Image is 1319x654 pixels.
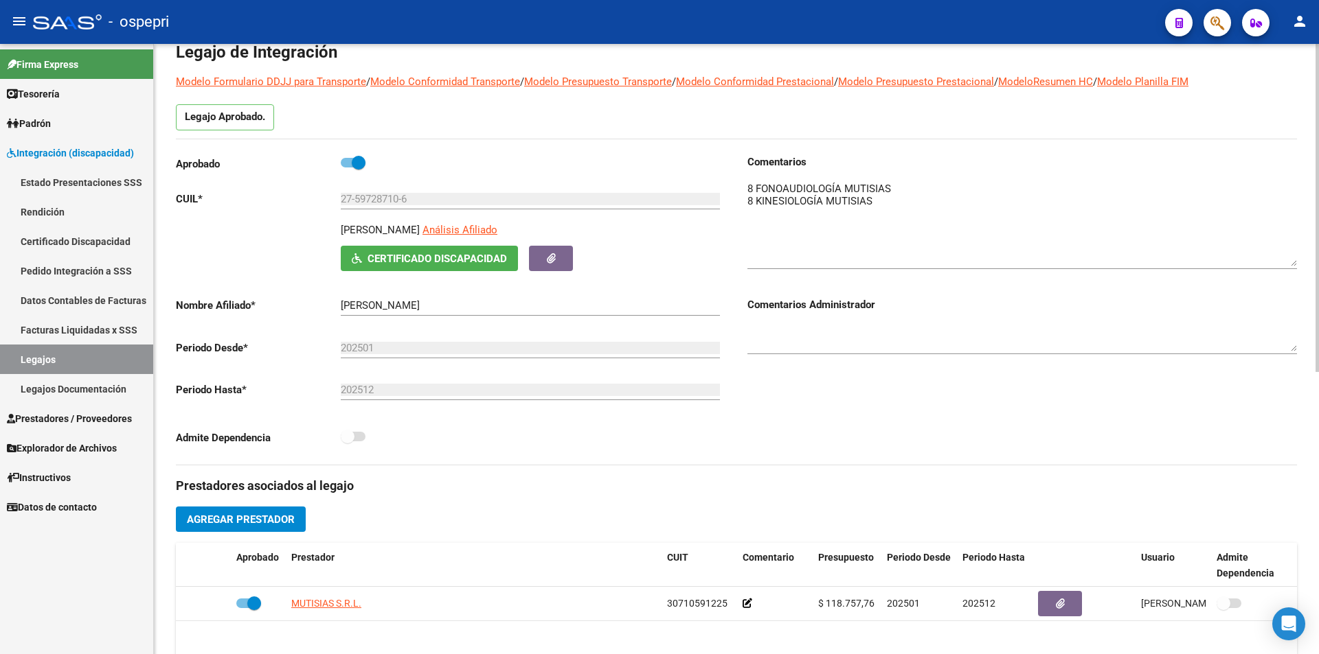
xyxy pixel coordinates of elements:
[962,598,995,609] span: 202512
[1136,543,1211,588] datatable-header-cell: Usuario
[422,224,497,236] span: Análisis Afiliado
[1272,607,1305,640] div: Open Intercom Messenger
[176,104,274,130] p: Legajo Aprobado.
[7,57,78,72] span: Firma Express
[176,382,341,397] p: Periodo Hasta
[176,476,1297,495] h3: Prestadores asociados al legajo
[887,552,951,563] span: Periodo Desde
[881,543,957,588] datatable-header-cell: Periodo Desde
[7,500,97,515] span: Datos de contacto
[676,75,834,88] a: Modelo Conformidad Prestacional
[176,41,1297,63] h1: Legajo de Integración
[1211,543,1287,588] datatable-header-cell: Admite Dependencia
[1141,552,1175,563] span: Usuario
[176,75,366,88] a: Modelo Formulario DDJJ para Transporte
[176,340,341,355] p: Periodo Desde
[1292,13,1308,30] mat-icon: person
[747,154,1297,170] h3: Comentarios
[176,298,341,313] p: Nombre Afiliado
[370,75,520,88] a: Modelo Conformidad Transporte
[7,470,71,485] span: Instructivos
[176,156,341,172] p: Aprobado
[818,598,875,609] span: $ 118.757,76
[11,13,27,30] mat-icon: menu
[7,411,132,426] span: Prestadores / Proveedores
[737,543,813,588] datatable-header-cell: Comentario
[1217,552,1274,579] span: Admite Dependencia
[998,75,1093,88] a: ModeloResumen HC
[341,222,420,237] p: [PERSON_NAME]
[368,253,507,265] span: Certificado Discapacidad
[286,543,662,588] datatable-header-cell: Prestador
[957,543,1033,588] datatable-header-cell: Periodo Hasta
[838,75,994,88] a: Modelo Presupuesto Prestacional
[187,513,295,526] span: Agregar Prestador
[7,86,60,102] span: Tesorería
[818,552,874,563] span: Presupuesto
[667,552,688,563] span: CUIT
[176,506,306,532] button: Agregar Prestador
[1097,75,1188,88] a: Modelo Planilla FIM
[7,116,51,131] span: Padrón
[887,598,920,609] span: 202501
[667,598,728,609] span: 30710591225
[291,598,361,609] span: MUTISIAS S.R.L.
[743,552,794,563] span: Comentario
[291,552,335,563] span: Prestador
[747,297,1297,312] h3: Comentarios Administrador
[231,543,286,588] datatable-header-cell: Aprobado
[662,543,737,588] datatable-header-cell: CUIT
[7,441,117,456] span: Explorador de Archivos
[524,75,672,88] a: Modelo Presupuesto Transporte
[813,543,881,588] datatable-header-cell: Presupuesto
[236,552,279,563] span: Aprobado
[176,430,341,445] p: Admite Dependencia
[962,552,1025,563] span: Periodo Hasta
[176,191,341,207] p: CUIL
[7,145,134,161] span: Integración (discapacidad)
[341,246,518,271] button: Certificado Discapacidad
[1141,598,1249,609] span: [PERSON_NAME] [DATE]
[109,7,169,37] span: - ospepri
